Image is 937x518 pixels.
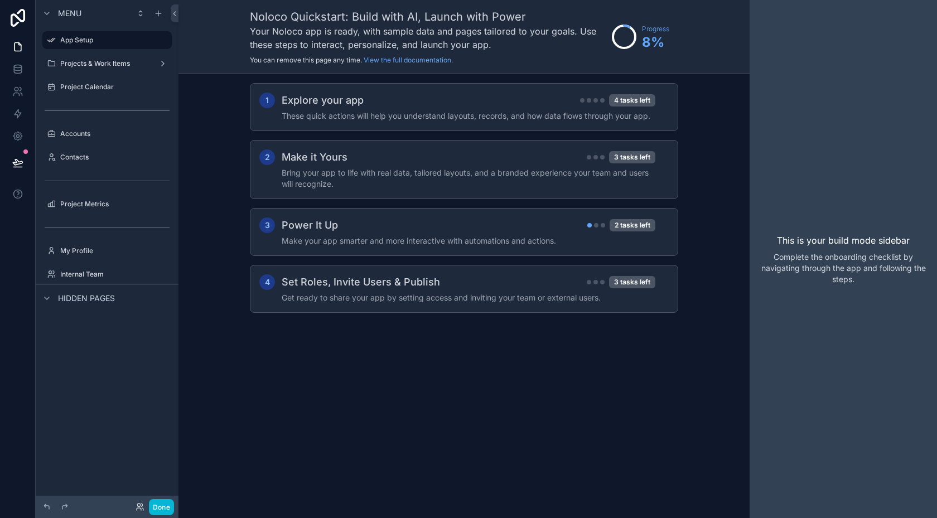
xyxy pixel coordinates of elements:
p: This is your build mode sidebar [777,234,910,247]
label: Accounts [60,129,170,138]
h1: Noloco Quickstart: Build with AI, Launch with Power [250,9,606,25]
div: 2 tasks left [610,219,655,231]
div: 2 [259,149,275,165]
div: 3 tasks left [609,276,655,288]
a: View the full documentation. [364,56,453,64]
label: Project Metrics [60,200,170,209]
label: Projects & Work Items [60,59,154,68]
h4: Bring your app to life with real data, tailored layouts, and a branded experience your team and u... [282,167,655,190]
h2: Explore your app [282,93,364,108]
div: 4 [259,274,275,290]
a: Project Calendar [42,78,172,96]
p: Complete the onboarding checklist by navigating through the app and following the steps. [759,251,928,285]
a: Internal Team [42,265,172,283]
span: Menu [58,8,81,19]
div: 1 [259,93,275,108]
a: Project Metrics [42,195,172,213]
button: Done [149,499,174,515]
div: scrollable content [178,74,750,344]
h3: Your Noloco app is ready, with sample data and pages tailored to your goals. Use these steps to i... [250,25,606,51]
h2: Set Roles, Invite Users & Publish [282,274,440,290]
label: App Setup [60,36,165,45]
a: Contacts [42,148,172,166]
span: 8 % [642,33,669,51]
span: You can remove this page any time. [250,56,362,64]
a: Accounts [42,125,172,143]
label: Project Calendar [60,83,170,91]
label: Contacts [60,153,170,162]
a: My Profile [42,242,172,260]
div: 4 tasks left [609,94,655,106]
span: Progress [642,25,669,33]
h4: Make your app smarter and more interactive with automations and actions. [282,235,655,246]
a: Projects & Work Items [42,55,172,72]
label: Internal Team [60,270,170,279]
a: App Setup [42,31,172,49]
div: 3 [259,217,275,233]
h4: Get ready to share your app by setting access and inviting your team or external users. [282,292,655,303]
h4: These quick actions will help you understand layouts, records, and how data flows through your app. [282,110,655,122]
span: Hidden pages [58,293,115,304]
h2: Power It Up [282,217,338,233]
label: My Profile [60,246,170,255]
h2: Make it Yours [282,149,347,165]
div: 3 tasks left [609,151,655,163]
